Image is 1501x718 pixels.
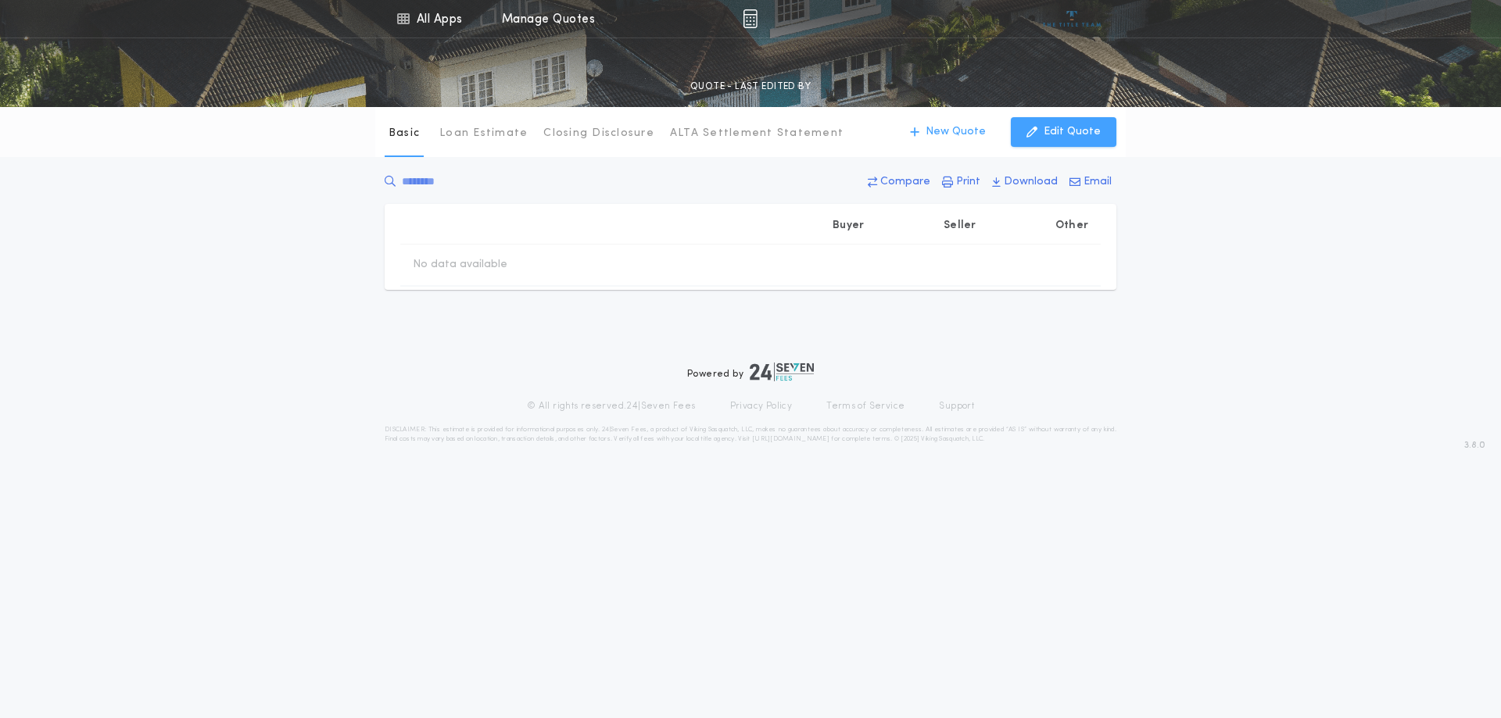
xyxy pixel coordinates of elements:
[1044,124,1101,140] p: Edit Quote
[833,218,864,234] p: Buyer
[1004,174,1058,190] p: Download
[690,79,811,95] p: QUOTE - LAST EDITED BY
[937,168,985,196] button: Print
[826,400,905,413] a: Terms of Service
[439,126,528,141] p: Loan Estimate
[987,168,1062,196] button: Download
[863,168,935,196] button: Compare
[880,174,930,190] p: Compare
[752,436,829,442] a: [URL][DOMAIN_NAME]
[1084,174,1112,190] p: Email
[956,174,980,190] p: Print
[1065,168,1116,196] button: Email
[543,126,654,141] p: Closing Disclosure
[939,400,974,413] a: Support
[687,363,814,381] div: Powered by
[389,126,420,141] p: Basic
[944,218,976,234] p: Seller
[1055,218,1088,234] p: Other
[385,425,1116,444] p: DISCLAIMER: This estimate is provided for informational purposes only. 24|Seven Fees, a product o...
[730,400,793,413] a: Privacy Policy
[894,117,1001,147] button: New Quote
[1464,438,1485,452] span: 3.8.0
[670,126,844,141] p: ALTA Settlement Statement
[926,124,986,140] p: New Quote
[743,9,758,28] img: img
[400,245,520,285] td: No data available
[1043,11,1102,27] img: vs-icon
[1011,117,1116,147] button: Edit Quote
[750,363,814,381] img: logo
[527,400,696,413] p: © All rights reserved. 24|Seven Fees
